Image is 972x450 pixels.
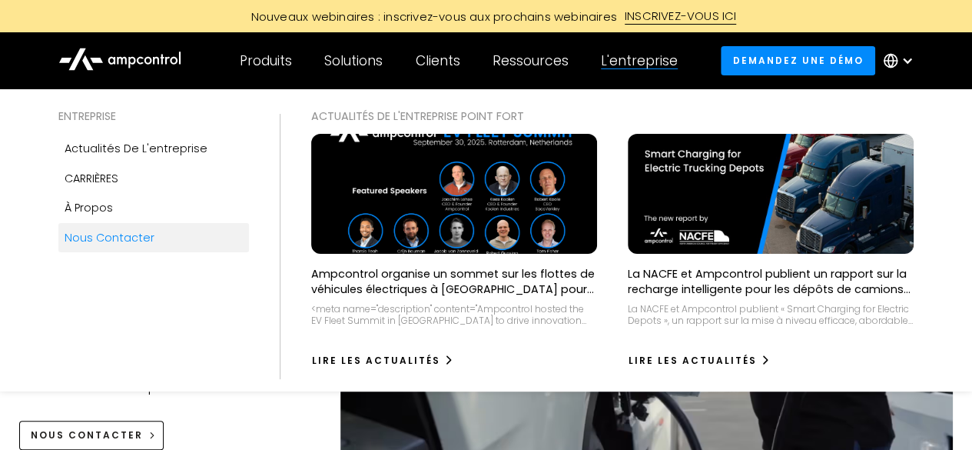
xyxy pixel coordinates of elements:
[311,348,454,373] a: Lire les actualités
[31,428,143,442] div: NOUS CONTACTER
[493,52,569,69] div: Ressources
[324,52,383,69] div: Solutions
[721,46,875,75] a: Demandez une démo
[236,8,625,25] div: Nouveaux webinaires : inscrivez-vous aux prochains webinaires
[628,266,914,297] p: La NACFE et Ampcontrol publient un rapport sur la recharge intelligente pour les dépôts de camion...
[628,303,914,327] div: La NACFE et Ampcontrol publient « Smart Charging for Electric Depots », un rapport sur la mise à ...
[19,421,164,449] a: NOUS CONTACTER
[65,229,154,246] div: Nous contacter
[628,348,771,373] a: Lire les actualités
[601,52,678,69] div: L'entreprise
[416,52,460,69] div: Clients
[58,108,249,125] div: ENTREPRISE
[311,266,597,297] p: Ampcontrol organise un sommet sur les flottes de véhicules électriques à [GEOGRAPHIC_DATA] pour f...
[58,223,249,252] a: Nous contacter
[625,8,737,25] div: INSCRIVEZ-VOUS ICI
[312,354,440,368] div: Lire les actualités
[65,170,118,187] div: CARRIÈRES
[141,8,832,25] a: Nouveaux webinaires : inscrivez-vous aux prochains webinairesINSCRIVEZ-VOUS ICI
[65,140,207,157] div: Actualités de l'entreprise
[240,52,292,69] div: Produits
[311,108,914,125] div: ACTUALITÉS DE L'ENTREPRISE Point fort
[58,164,249,193] a: CARRIÈRES
[58,134,249,163] a: Actualités de l'entreprise
[58,193,249,222] a: À propos
[65,199,113,216] div: À propos
[629,354,757,368] div: Lire les actualités
[311,303,597,327] div: <meta name="description" content="Ampcontrol hosted the EV Fleet Summit in [GEOGRAPHIC_DATA] to d...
